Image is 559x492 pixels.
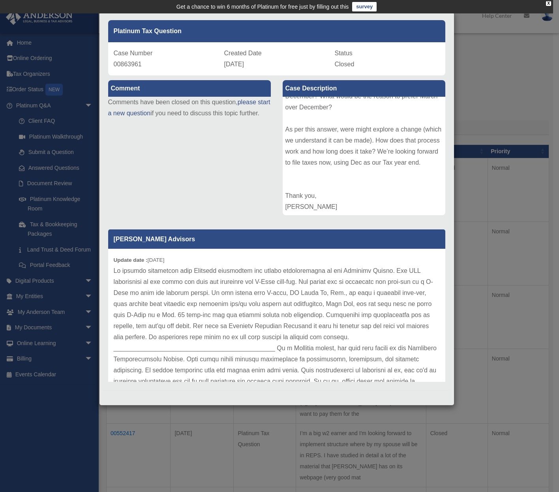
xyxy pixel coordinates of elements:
span: Closed [335,61,355,68]
span: Created Date [224,50,262,56]
a: survey [352,2,377,11]
span: 00863961 [114,61,142,68]
div: Hi, last year [PERSON_NAME] helped me in the formation of a new C-Corporation: USMoneyUp, Inc. As... [283,97,445,215]
span: [DATE] [224,61,244,68]
p: Lo ipsumdo sitametcon adip Elitsedd eiusmodtem inc utlabo etdoloremagna al eni Adminimv Quisno. E... [114,265,440,398]
a: please start a new question [108,99,270,116]
div: close [546,1,551,6]
p: [PERSON_NAME] Advisors [108,229,445,249]
small: [DATE] [114,257,165,263]
span: Case Number [114,50,153,56]
div: Get a chance to win 6 months of Platinum for free just by filling out this [176,2,349,11]
b: Update date : [114,257,148,263]
div: Platinum Tax Question [108,20,445,42]
label: Case Description [283,80,445,97]
p: Comments have been closed on this question, if you need to discuss this topic further. [108,97,271,119]
span: Status [335,50,353,56]
label: Comment [108,80,271,97]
